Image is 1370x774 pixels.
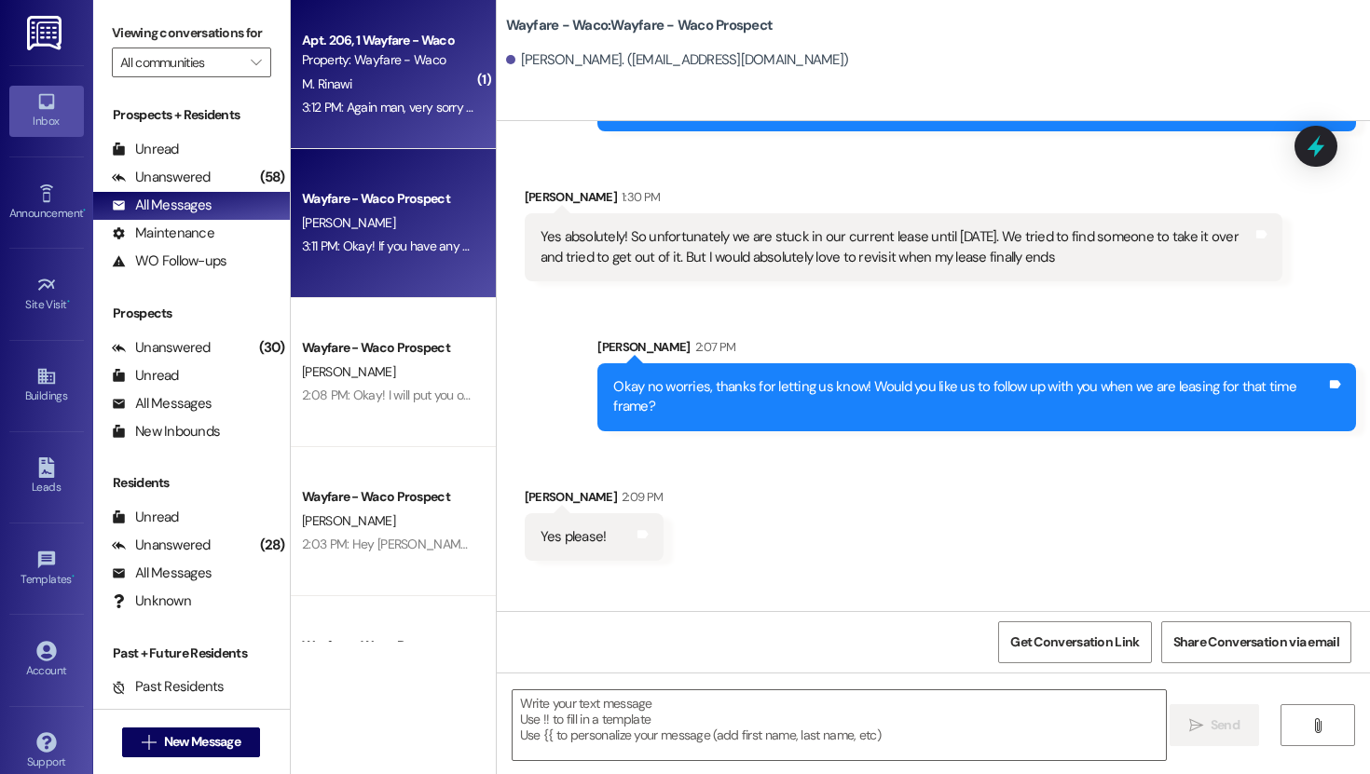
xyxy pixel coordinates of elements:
[93,473,290,493] div: Residents
[691,337,735,357] div: 2:07 PM
[112,705,238,725] div: Future Residents
[112,422,220,441] div: New Inbounds
[302,50,474,70] div: Property: Wayfare - Waco
[302,338,474,358] div: Wayfare - Waco Prospect
[302,238,773,254] div: 3:11 PM: Okay! If you have any questions in the meantime let us know! Have a great day!
[255,531,290,560] div: (28)
[302,536,1135,552] div: 2:03 PM: Hey [PERSON_NAME], I just wanted to let you know i sent the lease agreement over to be E...
[112,508,179,527] div: Unread
[93,304,290,323] div: Prospects
[1211,715,1240,735] span: Send
[83,204,86,217] span: •
[998,621,1151,663] button: Get Conversation Link
[1189,718,1203,733] i: 
[1310,718,1324,733] i: 
[112,338,211,358] div: Unanswered
[112,224,214,243] div: Maintenance
[302,487,474,507] div: Wayfare - Waco Prospect
[302,387,629,403] div: 2:08 PM: Okay! I will put you on the schedule for 9am [DATE].
[302,512,395,529] span: [PERSON_NAME]
[302,214,395,231] span: [PERSON_NAME]
[93,105,290,125] div: Prospects + Residents
[251,55,261,70] i: 
[112,366,179,386] div: Unread
[525,187,1283,213] div: [PERSON_NAME]
[112,140,179,159] div: Unread
[9,544,84,594] a: Templates •
[112,394,212,414] div: All Messages
[112,19,271,48] label: Viewing conversations for
[112,536,211,555] div: Unanswered
[302,363,395,380] span: [PERSON_NAME]
[9,635,84,686] a: Account
[525,487,664,513] div: [PERSON_NAME]
[1161,621,1351,663] button: Share Conversation via email
[302,75,352,92] span: M. Rinawi
[302,99,582,115] div: 3:12 PM: Again man, very sorry for the pest problem!
[112,196,212,215] div: All Messages
[9,86,84,136] a: Inbox
[9,360,84,411] a: Buildings
[112,591,191,611] div: Unknown
[617,487,663,507] div: 2:09 PM
[1170,704,1260,746] button: Send
[617,187,660,207] div: 1:30 PM
[302,189,474,209] div: Wayfare - Waco Prospect
[112,564,212,583] div: All Messages
[142,735,156,750] i: 
[1010,632,1139,652] span: Get Conversation Link
[9,452,84,502] a: Leads
[541,527,607,547] div: Yes please!
[597,337,1356,363] div: [PERSON_NAME]
[1173,632,1339,652] span: Share Conversation via email
[72,570,75,583] span: •
[506,50,849,70] div: [PERSON_NAME]. ([EMAIL_ADDRESS][DOMAIN_NAME])
[164,732,240,752] span: New Message
[112,168,211,187] div: Unanswered
[112,251,226,271] div: WO Follow-ups
[302,31,474,50] div: Apt. 206, 1 Wayfare - Waco
[93,644,290,663] div: Past + Future Residents
[506,16,774,35] b: Wayfare - Waco: Wayfare - Waco Prospect
[541,227,1254,267] div: Yes absolutely! So unfortunately we are stuck in our current lease until [DATE]. We tried to find...
[255,163,290,192] div: (58)
[9,269,84,319] a: Site Visit •
[112,677,225,697] div: Past Residents
[67,295,70,308] span: •
[120,48,241,77] input: All communities
[254,333,290,362] div: (30)
[122,727,260,757] button: New Message
[302,636,474,656] div: Wayfare - Waco Prospect
[27,16,65,50] img: ResiDesk Logo
[613,377,1326,417] div: Okay no worries, thanks for letting us know! Would you like us to follow up with you when we are ...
